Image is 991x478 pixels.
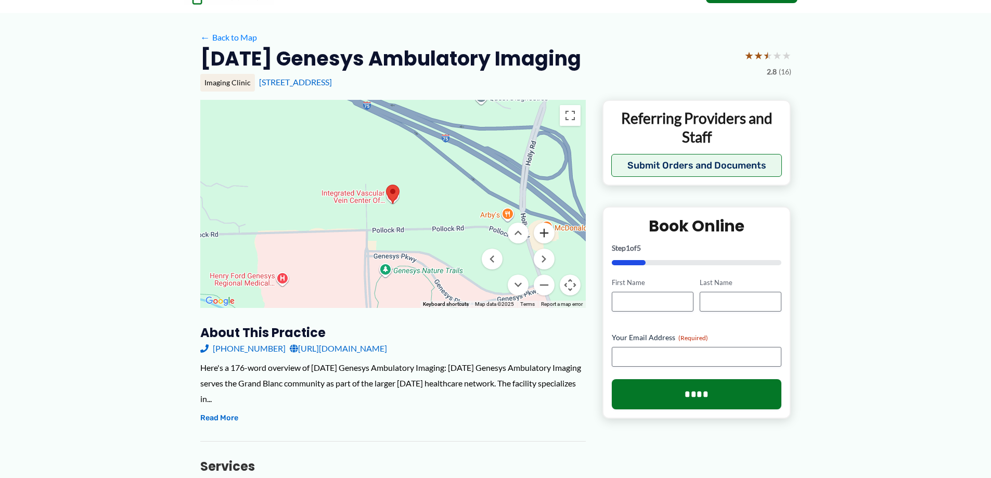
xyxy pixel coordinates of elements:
h3: About this practice [200,325,586,341]
button: Move down [508,275,529,295]
span: ★ [744,46,754,65]
button: Toggle fullscreen view [560,105,581,126]
span: 1 [626,243,630,252]
a: Terms (opens in new tab) [520,301,535,307]
button: Read More [200,412,238,424]
div: Here's a 176-word overview of [DATE] Genesys Ambulatory Imaging: [DATE] Genesys Ambulatory Imagin... [200,360,586,406]
a: Open this area in Google Maps (opens a new window) [203,294,237,308]
h2: Book Online [612,216,782,236]
a: [PHONE_NUMBER] [200,341,286,356]
span: (16) [779,65,791,79]
span: ★ [754,46,763,65]
label: Your Email Address [612,332,782,343]
img: Google [203,294,237,308]
button: Keyboard shortcuts [423,301,469,308]
button: Zoom out [534,275,555,295]
span: 2.8 [767,65,777,79]
h2: [DATE] Genesys Ambulatory Imaging [200,46,581,71]
a: Report a map error [541,301,583,307]
button: Move right [534,249,555,269]
span: ← [200,32,210,42]
button: Submit Orders and Documents [611,154,782,177]
span: 5 [637,243,641,252]
span: (Required) [678,334,708,342]
button: Map camera controls [560,275,581,295]
h3: Services [200,458,586,474]
a: ←Back to Map [200,30,257,45]
span: Map data ©2025 [475,301,514,307]
a: [STREET_ADDRESS] [259,77,332,87]
button: Zoom in [534,223,555,243]
a: [URL][DOMAIN_NAME] [290,341,387,356]
button: Move up [508,223,529,243]
label: Last Name [700,278,781,288]
button: Move left [482,249,503,269]
span: ★ [773,46,782,65]
p: Step of [612,244,782,252]
span: ★ [782,46,791,65]
label: First Name [612,278,693,288]
div: Imaging Clinic [200,74,255,92]
p: Referring Providers and Staff [611,109,782,147]
span: ★ [763,46,773,65]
